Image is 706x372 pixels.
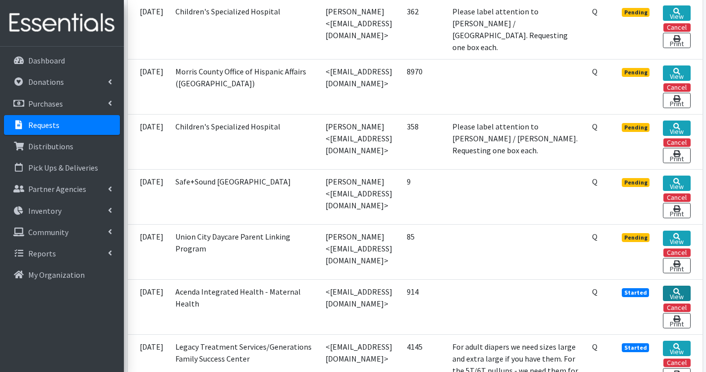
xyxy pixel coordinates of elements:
[622,233,650,242] span: Pending
[4,72,120,92] a: Donations
[401,114,446,169] td: 358
[446,114,586,169] td: Please label attention to [PERSON_NAME] / [PERSON_NAME]. Requesting one box each.
[663,341,690,356] a: View
[663,33,690,48] a: Print
[28,184,86,194] p: Partner Agencies
[592,177,597,186] abbr: Quantity
[169,169,320,224] td: Safe+Sound [GEOGRAPHIC_DATA]
[28,56,65,65] p: Dashboard
[401,279,446,334] td: 914
[592,66,597,76] abbr: Quantity
[663,248,691,257] button: Cancel
[663,83,691,92] button: Cancel
[169,279,320,334] td: Acenda Integrated Health - Maternal Health
[28,77,64,87] p: Donations
[592,6,597,16] abbr: Quantity
[4,158,120,178] a: Pick Ups & Deliveries
[663,231,690,246] a: View
[4,6,120,40] img: HumanEssentials
[663,138,691,147] button: Cancel
[128,114,169,169] td: [DATE]
[663,93,690,108] a: Print
[663,258,690,273] a: Print
[622,343,650,352] span: Started
[28,120,59,130] p: Requests
[128,224,169,279] td: [DATE]
[4,179,120,199] a: Partner Agencies
[622,288,650,297] span: Started
[401,59,446,114] td: 8970
[320,224,401,279] td: [PERSON_NAME] <[EMAIL_ADDRESS][DOMAIN_NAME]>
[4,201,120,221] a: Inventory
[28,206,61,216] p: Inventory
[663,203,690,218] a: Print
[4,51,120,70] a: Dashboard
[169,114,320,169] td: Children's Specialized Hospital
[663,65,690,81] a: View
[320,114,401,169] td: [PERSON_NAME] <[EMAIL_ADDRESS][DOMAIN_NAME]>
[4,136,120,156] a: Distributions
[4,265,120,285] a: My Organization
[4,94,120,114] a: Purchases
[169,59,320,114] td: Morris County Office of Hispanic Affairs ([GEOGRAPHIC_DATA])
[28,227,68,237] p: Community
[128,279,169,334] td: [DATE]
[401,224,446,279] td: 85
[320,279,401,334] td: <[EMAIL_ADDRESS][DOMAIN_NAME]>
[663,176,690,191] a: View
[622,8,650,17] span: Pending
[663,286,690,301] a: View
[622,123,650,132] span: Pending
[663,5,690,21] a: View
[622,68,650,77] span: Pending
[128,59,169,114] td: [DATE]
[4,115,120,135] a: Requests
[663,193,691,202] button: Cancel
[28,141,73,151] p: Distributions
[28,248,56,258] p: Reports
[663,148,690,163] a: Print
[4,244,120,263] a: Reports
[28,163,98,173] p: Pick Ups & Deliveries
[4,222,120,242] a: Community
[592,232,597,242] abbr: Quantity
[28,270,85,280] p: My Organization
[663,313,690,328] a: Print
[320,59,401,114] td: <[EMAIL_ADDRESS][DOMAIN_NAME]>
[622,178,650,187] span: Pending
[663,121,690,136] a: View
[320,169,401,224] td: [PERSON_NAME] <[EMAIL_ADDRESS][DOMAIN_NAME]>
[28,99,63,109] p: Purchases
[663,359,691,367] button: Cancel
[592,287,597,297] abbr: Quantity
[592,342,597,352] abbr: Quantity
[592,122,597,131] abbr: Quantity
[663,23,691,32] button: Cancel
[663,304,691,312] button: Cancel
[401,169,446,224] td: 9
[169,224,320,279] td: Union City Daycare Parent Linking Program
[128,169,169,224] td: [DATE]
